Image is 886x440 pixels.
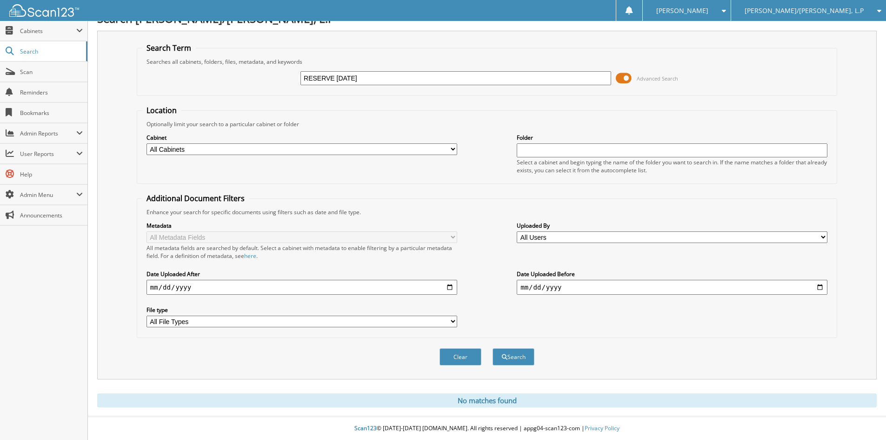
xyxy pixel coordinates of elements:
[20,129,76,137] span: Admin Reports
[244,252,256,260] a: here
[147,244,457,260] div: All metadata fields are searched by default. Select a cabinet with metadata to enable filtering b...
[745,8,864,14] span: [PERSON_NAME]/[PERSON_NAME], L.P
[142,43,196,53] legend: Search Term
[517,280,827,295] input: end
[20,170,83,178] span: Help
[97,393,877,407] div: No matches found
[20,109,83,117] span: Bookmarks
[493,348,534,366] button: Search
[142,208,832,216] div: Enhance your search for specific documents using filters such as date and file type.
[20,150,76,158] span: User Reports
[20,68,83,76] span: Scan
[656,8,708,14] span: [PERSON_NAME]
[585,424,620,432] a: Privacy Policy
[20,191,76,199] span: Admin Menu
[20,211,83,219] span: Announcements
[637,75,678,82] span: Advanced Search
[354,424,377,432] span: Scan123
[147,306,457,314] label: File type
[20,47,81,55] span: Search
[147,270,457,278] label: Date Uploaded After
[147,134,457,142] label: Cabinet
[142,120,832,128] div: Optionally limit your search to a particular cabinet or folder
[142,58,832,66] div: Searches all cabinets, folders, files, metadata, and keywords
[142,105,181,115] legend: Location
[147,280,457,295] input: start
[517,222,827,230] label: Uploaded By
[20,27,76,35] span: Cabinets
[839,395,886,440] iframe: Chat Widget
[440,348,481,366] button: Clear
[9,4,79,17] img: scan123-logo-white.svg
[142,193,249,203] legend: Additional Document Filters
[517,270,827,278] label: Date Uploaded Before
[20,88,83,96] span: Reminders
[517,158,827,174] div: Select a cabinet and begin typing the name of the folder you want to search in. If the name match...
[517,134,827,142] label: Folder
[147,222,457,230] label: Metadata
[88,417,886,440] div: © [DATE]-[DATE] [DOMAIN_NAME]. All rights reserved | appg04-scan123-com |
